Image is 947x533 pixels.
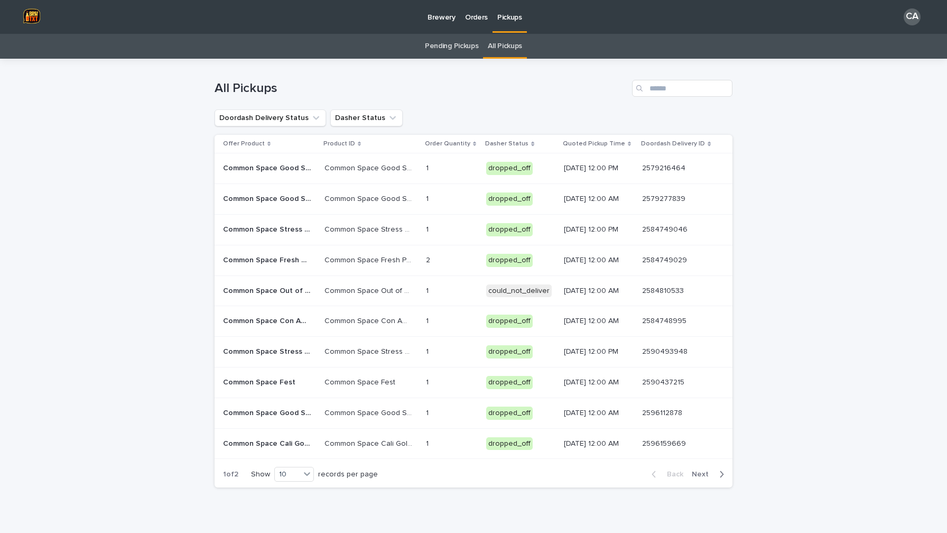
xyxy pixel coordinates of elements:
[215,109,326,126] button: Doordash Delivery Status
[486,407,533,420] div: dropped_off
[215,81,628,96] h1: All Pickups
[324,254,415,265] p: Common Space Fresh Pils of LA
[223,437,313,448] p: Common Space Cali Gold WC Pils
[426,284,431,296] p: 1
[632,80,732,97] input: Search
[486,345,533,359] div: dropped_off
[563,138,625,150] p: Quoted Pickup Time
[426,437,431,448] p: 1
[564,437,621,448] p: [DATE] 12:00 AM
[642,223,690,234] p: 2584749046
[251,470,270,479] p: Show
[223,315,313,326] p: Common Space Con Amor
[223,407,313,418] p: Common Space Good Signs
[642,376,686,387] p: 2590437215
[426,315,431,326] p: 1
[426,162,431,173] p: 1
[486,376,533,389] div: dropped_off
[642,284,686,296] p: 2584810533
[215,184,732,215] tr: Common Space Good SignsCommon Space Good Signs Common Space Good SignsCommon Space Good Signs 11 ...
[564,315,621,326] p: [DATE] 12:00 AM
[426,223,431,234] p: 1
[661,471,683,478] span: Back
[223,192,313,204] p: Common Space Good Signs
[223,254,313,265] p: Common Space Fresh Pils of LA
[324,192,415,204] p: Common Space Good Signs
[642,407,684,418] p: 2596112878
[215,398,732,428] tr: Common Space Good SignsCommon Space Good Signs Common Space Good SignsCommon Space Good Signs 11 ...
[426,407,431,418] p: 1
[323,138,355,150] p: Product ID
[324,376,397,387] p: Common Space Fest
[324,437,415,448] p: Common Space Cali Gold WC Pils
[486,223,533,236] div: dropped_off
[223,284,313,296] p: Common Space Out of Office IPA
[223,162,313,173] p: Common Space Good Signs
[564,345,620,356] p: [DATE] 12:00 PM
[643,470,688,479] button: Back
[641,138,705,150] p: Doordash Delivery ID
[904,8,921,25] div: CA
[324,345,415,356] p: Common Space Stress Dissolver: Mango
[564,192,621,204] p: [DATE] 12:00 AM
[215,214,732,245] tr: Common Space Stress Dissolver: MangoCommon Space Stress Dissolver: Mango Common Space Stress Diss...
[642,162,688,173] p: 2579216464
[642,345,690,356] p: 2590493948
[642,254,689,265] p: 2584749029
[692,471,715,478] span: Next
[21,6,42,27] img: lZ4MnppGRKWyPqO0yWoC
[486,437,533,451] div: dropped_off
[486,254,533,267] div: dropped_off
[215,337,732,367] tr: Common Space Stress Dissolver: MangoCommon Space Stress Dissolver: Mango Common Space Stress Diss...
[564,407,621,418] p: [DATE] 12:00 AM
[642,315,689,326] p: 2584748995
[564,254,621,265] p: [DATE] 12:00 AM
[318,470,378,479] p: records per page
[275,469,300,480] div: 10
[486,315,533,328] div: dropped_off
[324,223,415,234] p: Common Space Stress Dissolver: Mango
[486,192,533,206] div: dropped_off
[564,284,621,296] p: [DATE] 12:00 AM
[215,153,732,184] tr: Common Space Good SignsCommon Space Good Signs Common Space Good SignsCommon Space Good Signs 11 ...
[426,376,431,387] p: 1
[564,162,620,173] p: [DATE] 12:00 PM
[426,192,431,204] p: 1
[324,407,415,418] p: Common Space Good Signs
[485,138,528,150] p: Dasher Status
[564,376,621,387] p: [DATE] 12:00 AM
[215,462,247,488] p: 1 of 2
[642,437,688,448] p: 2596159669
[486,162,533,175] div: dropped_off
[324,315,415,326] p: Common Space Con Amor
[426,345,431,356] p: 1
[215,306,732,337] tr: Common Space Con AmorCommon Space Con Amor Common Space Con AmorCommon Space Con Amor 11 dropped_...
[642,192,688,204] p: 2579277839
[425,138,470,150] p: Order Quantity
[223,376,298,387] p: Common Space Fest
[223,138,265,150] p: Offer Product
[223,345,313,356] p: Common Space Stress Dissolver: Mango
[215,245,732,275] tr: Common Space Fresh Pils of LACommon Space Fresh Pils of LA Common Space Fresh Pils of LACommon Sp...
[215,367,732,398] tr: Common Space FestCommon Space Fest Common Space FestCommon Space Fest 11 dropped_off[DATE] 12:00 ...
[324,284,415,296] p: Common Space Out of Office IPA
[330,109,403,126] button: Dasher Status
[688,470,732,479] button: Next
[488,34,522,59] a: All Pickups
[425,34,478,59] a: Pending Pickups
[426,254,432,265] p: 2
[486,284,552,298] div: could_not_deliver
[215,428,732,459] tr: Common Space Cali Gold [PERSON_NAME]Common Space Cali Gold [PERSON_NAME] Common Space Cali Gold [...
[324,162,415,173] p: Common Space Good Signs
[223,223,313,234] p: Common Space Stress Dissolver: Mango
[215,275,732,306] tr: Common Space Out of Office IPACommon Space Out of Office IPA Common Space Out of Office IPACommon...
[564,223,620,234] p: [DATE] 12:00 PM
